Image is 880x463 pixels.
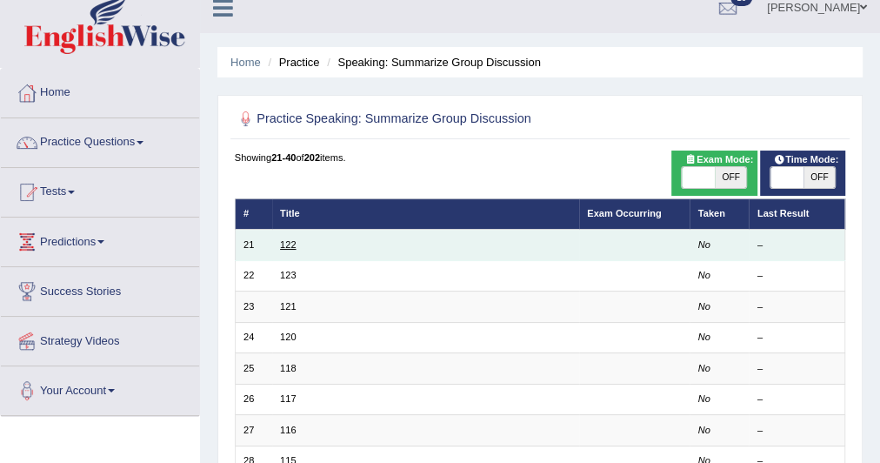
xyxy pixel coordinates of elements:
td: 23 [235,292,272,322]
a: Predictions [1,218,199,261]
a: 121 [280,301,296,312]
th: Title [272,198,579,229]
td: 25 [235,353,272,384]
em: No [698,270,710,280]
th: Taken [690,198,749,229]
a: 117 [280,393,296,404]
div: – [757,393,837,406]
span: OFF [715,167,747,188]
a: Home [230,56,261,69]
a: 116 [280,425,296,435]
li: Practice [263,54,319,70]
th: # [235,198,272,229]
a: 118 [280,363,296,373]
em: No [698,425,710,435]
span: OFF [803,167,836,188]
th: Last Result [749,198,845,229]
em: No [698,332,710,342]
td: 27 [235,415,272,446]
a: Strategy Videos [1,317,199,360]
b: 202 [304,152,320,163]
b: 21-40 [271,152,296,163]
em: No [698,363,710,373]
a: Tests [1,168,199,211]
a: 123 [280,270,296,280]
a: Your Account [1,366,199,410]
div: – [757,300,837,314]
td: 26 [235,384,272,414]
div: Showing of items. [235,151,846,164]
em: No [698,301,710,312]
td: 22 [235,260,272,291]
div: Show exams occurring in exams [671,151,757,196]
div: – [757,331,837,345]
td: 24 [235,322,272,352]
td: 21 [235,230,272,260]
a: 120 [280,332,296,342]
a: Exam Occurring [587,208,661,218]
a: Practice Questions [1,118,199,162]
a: 122 [280,239,296,250]
em: No [698,239,710,250]
div: – [757,424,837,438]
div: – [757,238,837,252]
span: Time Mode: [767,152,843,168]
a: Success Stories [1,267,199,311]
li: Speaking: Summarize Group Discussion [323,54,541,70]
h2: Practice Speaking: Summarize Group Discussion [235,108,614,131]
div: – [757,362,837,376]
a: Home [1,69,199,112]
div: – [757,269,837,283]
em: No [698,393,710,404]
span: Exam Mode: [679,152,759,168]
